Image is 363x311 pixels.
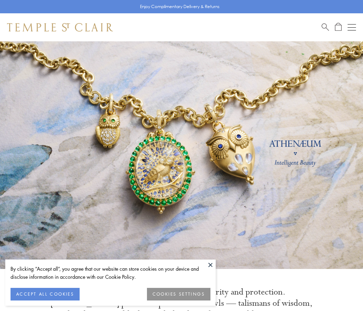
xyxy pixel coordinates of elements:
[335,23,342,32] a: Open Shopping Bag
[348,23,356,32] button: Open navigation
[11,288,80,300] button: ACCEPT ALL COOKIES
[7,23,113,32] img: Temple St. Clair
[140,3,220,10] p: Enjoy Complimentary Delivery & Returns
[11,265,210,281] div: By clicking “Accept all”, you agree that our website can store cookies on your device and disclos...
[147,288,210,300] button: COOKIES SETTINGS
[322,23,329,32] a: Search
